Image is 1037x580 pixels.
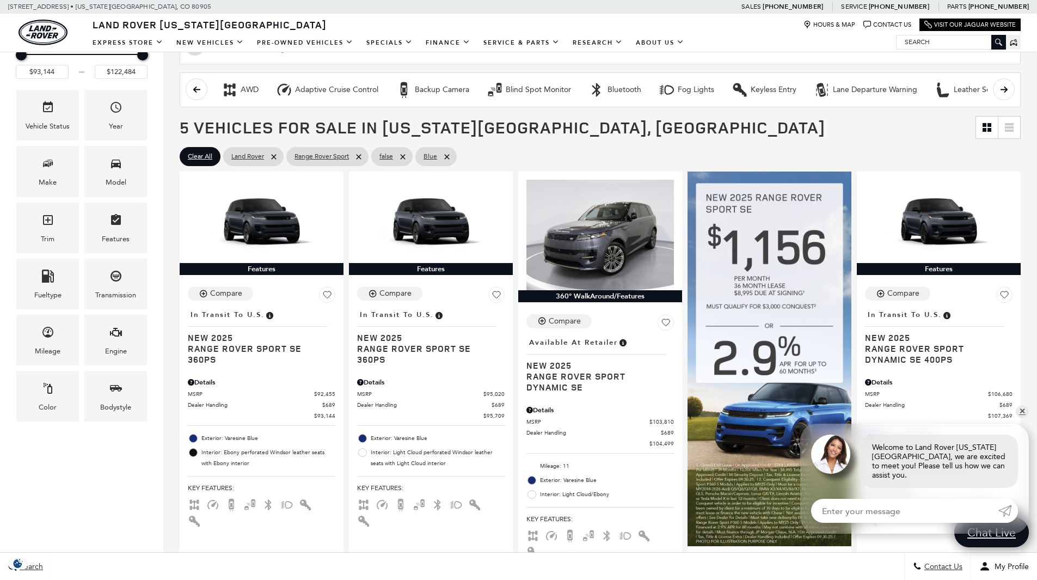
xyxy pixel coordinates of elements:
button: BluetoothBluetooth [582,78,647,101]
div: 360° WalkAround/Features [518,290,682,302]
a: MSRP $92,455 [188,390,335,398]
a: In Transit to U.S.New 2025Range Rover Sport SE 360PS [188,307,335,365]
a: In Transit to U.S.New 2025Range Rover Sport SE 360PS [357,307,505,365]
span: Dealer Handling [526,429,661,437]
a: Service & Parts [477,33,566,52]
div: Keyless Entry [751,85,796,95]
span: Keyless Entry [357,516,370,524]
span: Engine [109,323,122,345]
span: Adaptive Cruise Control [545,531,558,539]
div: AWD [222,82,238,98]
span: Available at Retailer [529,337,618,349]
span: Interior: Light Cloud/Ebony [540,489,674,500]
div: TrimTrim [16,203,79,253]
span: Keyless Entry [188,516,201,524]
span: Land Rover [US_STATE][GEOGRAPHIC_DATA] [93,18,327,31]
span: Fog Lights [619,531,632,539]
img: Land Rover [19,20,68,45]
span: $689 [492,401,505,409]
a: Research [566,33,629,52]
span: Bluetooth [600,531,613,539]
span: MSRP [188,390,314,398]
div: Pricing Details - Range Rover Sport SE 360PS [357,377,505,387]
span: MSRP [526,418,649,426]
div: Compare [379,289,412,298]
a: Dealer Handling $689 [526,429,674,437]
span: Transmission [109,267,122,289]
button: Compare Vehicle [526,314,592,328]
a: [PHONE_NUMBER] [968,2,1029,11]
div: Model [106,176,126,188]
div: Backup Camera [415,85,469,95]
div: Leather Seats [935,82,951,98]
button: Compare Vehicle [865,286,930,301]
span: Interior Accents [637,531,651,539]
span: MSRP [357,390,483,398]
span: Make [41,154,54,176]
span: Vehicle has shipped from factory of origin. Estimated time of delivery to Retailer is on average ... [265,309,274,321]
div: Bluetooth [588,82,605,98]
span: AWD [526,531,539,539]
div: Fog Lights [678,85,714,95]
div: Pricing Details - Range Rover Sport Dynamic SE 400PS [865,377,1013,387]
span: Range Rover Sport SE 360PS [357,343,496,365]
div: Trim [41,233,54,245]
span: Backup Camera [394,500,407,508]
section: Click to Open Cookie Consent Modal [5,558,30,569]
span: $95,709 [483,412,505,420]
li: Mileage: 11 [526,459,674,473]
input: Maximum [95,65,148,79]
a: About Us [629,33,691,52]
div: Compare [549,316,581,326]
div: MakeMake [16,146,79,197]
span: Contact Us [922,562,962,571]
a: Pre-Owned Vehicles [250,33,360,52]
div: Welcome to Land Rover [US_STATE][GEOGRAPHIC_DATA], we are excited to meet you! Please tell us how... [861,435,1018,488]
span: Sales [741,3,761,10]
input: Search [897,35,1005,48]
span: Interior: Ebony perforated Windsor leather seats with Ebony interior [201,447,335,469]
div: Keyless Entry [732,82,748,98]
button: Backup CameraBackup Camera [390,78,475,101]
span: Blind Spot Monitor [582,531,595,539]
div: Compare [210,289,242,298]
span: Fueltype [41,267,54,289]
div: Engine [105,345,127,357]
a: Dealer Handling $689 [865,401,1013,409]
div: Features [180,263,343,275]
div: Minimum Price [16,50,27,60]
span: $689 [661,429,674,437]
button: Keyless EntryKeyless Entry [726,78,802,101]
button: Compare Vehicle [188,286,253,301]
span: Interior Accents [468,500,481,508]
input: Minimum [16,65,69,79]
span: Range Rover Sport Dynamic SE [526,371,666,393]
button: AWDAWD [216,78,265,101]
div: Pricing Details - Range Rover Sport Dynamic SE [526,405,674,415]
button: Lane Departure WarningLane Departure Warning [808,78,923,101]
span: Service [841,3,867,10]
span: In Transit to U.S. [191,309,265,321]
button: Leather SeatsLeather Seats [929,78,1007,101]
span: Exterior: Varesine Blue [371,433,505,444]
a: Visit Our Jaguar Website [924,21,1016,29]
a: Submit [998,499,1018,523]
span: Color [41,379,54,401]
div: Fog Lights [659,82,675,98]
div: MileageMileage [16,315,79,365]
div: Pricing Details - Range Rover Sport SE 360PS [188,377,335,387]
div: Blind Spot Monitor [487,82,503,98]
span: Range Rover Sport [294,150,349,163]
span: Key Features : [357,482,505,494]
span: Parts [947,3,967,10]
a: MSRP $103,810 [526,418,674,426]
button: Adaptive Cruise ControlAdaptive Cruise Control [270,78,384,101]
span: In Transit to U.S. [360,309,434,321]
span: Dealer Handling [188,401,322,409]
div: Make [39,176,57,188]
a: land-rover [19,20,68,45]
div: FueltypeFueltype [16,259,79,309]
a: Dealer Handling $689 [188,401,335,409]
span: Dealer Handling [865,401,999,409]
div: EngineEngine [84,315,147,365]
